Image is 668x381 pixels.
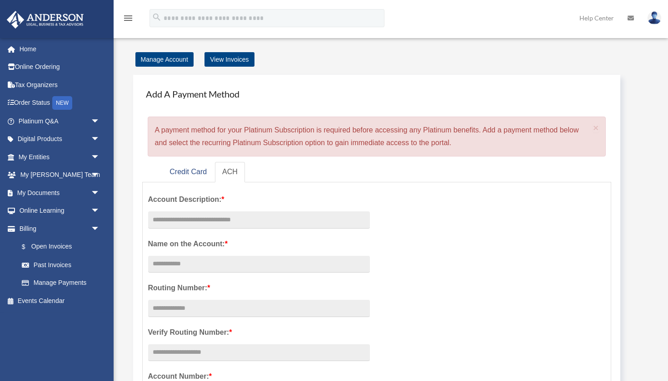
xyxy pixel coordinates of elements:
[27,241,31,253] span: $
[6,148,114,166] a: My Entitiesarrow_drop_down
[91,220,109,238] span: arrow_drop_down
[91,148,109,166] span: arrow_drop_down
[6,112,114,130] a: Platinum Q&Aarrow_drop_down
[148,282,370,294] label: Routing Number:
[13,274,109,292] a: Manage Payments
[52,96,72,110] div: NEW
[123,13,134,24] i: menu
[148,193,370,206] label: Account Description:
[91,202,109,220] span: arrow_drop_down
[6,40,114,58] a: Home
[91,184,109,202] span: arrow_drop_down
[6,220,114,238] a: Billingarrow_drop_down
[6,202,114,220] a: Online Learningarrow_drop_down
[215,162,245,182] a: ACH
[593,122,599,133] span: ×
[91,112,109,131] span: arrow_drop_down
[6,76,114,94] a: Tax Organizers
[142,84,612,104] h4: Add A Payment Method
[152,12,162,22] i: search
[4,11,86,29] img: Anderson Advisors Platinum Portal
[13,238,114,256] a: $Open Invoices
[6,58,114,76] a: Online Ordering
[91,166,109,185] span: arrow_drop_down
[6,130,114,148] a: Digital Productsarrow_drop_down
[13,256,114,274] a: Past Invoices
[6,292,114,310] a: Events Calendar
[162,162,214,182] a: Credit Card
[6,184,114,202] a: My Documentsarrow_drop_down
[135,52,194,67] a: Manage Account
[123,16,134,24] a: menu
[204,52,254,67] a: View Invoices
[91,130,109,149] span: arrow_drop_down
[648,11,661,24] img: User Pic
[148,238,370,250] label: Name on the Account:
[6,94,114,112] a: Order StatusNEW
[148,326,370,339] label: Verify Routing Number:
[6,166,114,184] a: My [PERSON_NAME] Teamarrow_drop_down
[593,123,599,132] button: Close
[148,117,606,156] div: A payment method for your Platinum Subscription is required before accessing any Platinum benefit...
